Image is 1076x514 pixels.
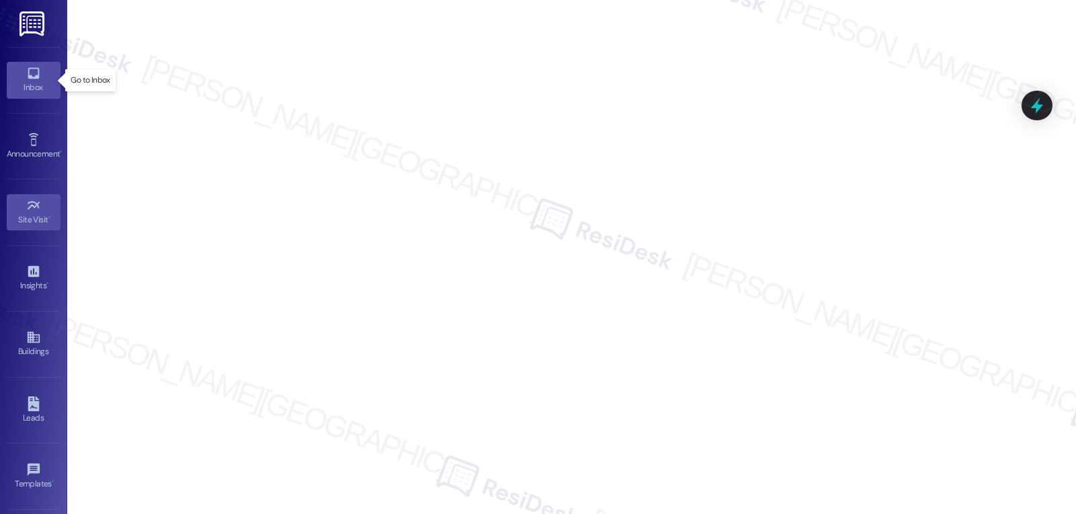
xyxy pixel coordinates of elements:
a: Site Visit • [7,194,61,230]
a: Templates • [7,458,61,495]
span: • [48,213,50,222]
span: • [60,147,62,157]
p: Go to Inbox [71,75,110,86]
img: ResiDesk Logo [20,11,47,36]
a: Buildings [7,326,61,362]
a: Leads [7,392,61,429]
a: Insights • [7,260,61,296]
a: Inbox [7,62,61,98]
span: • [46,279,48,288]
span: • [52,477,54,486]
